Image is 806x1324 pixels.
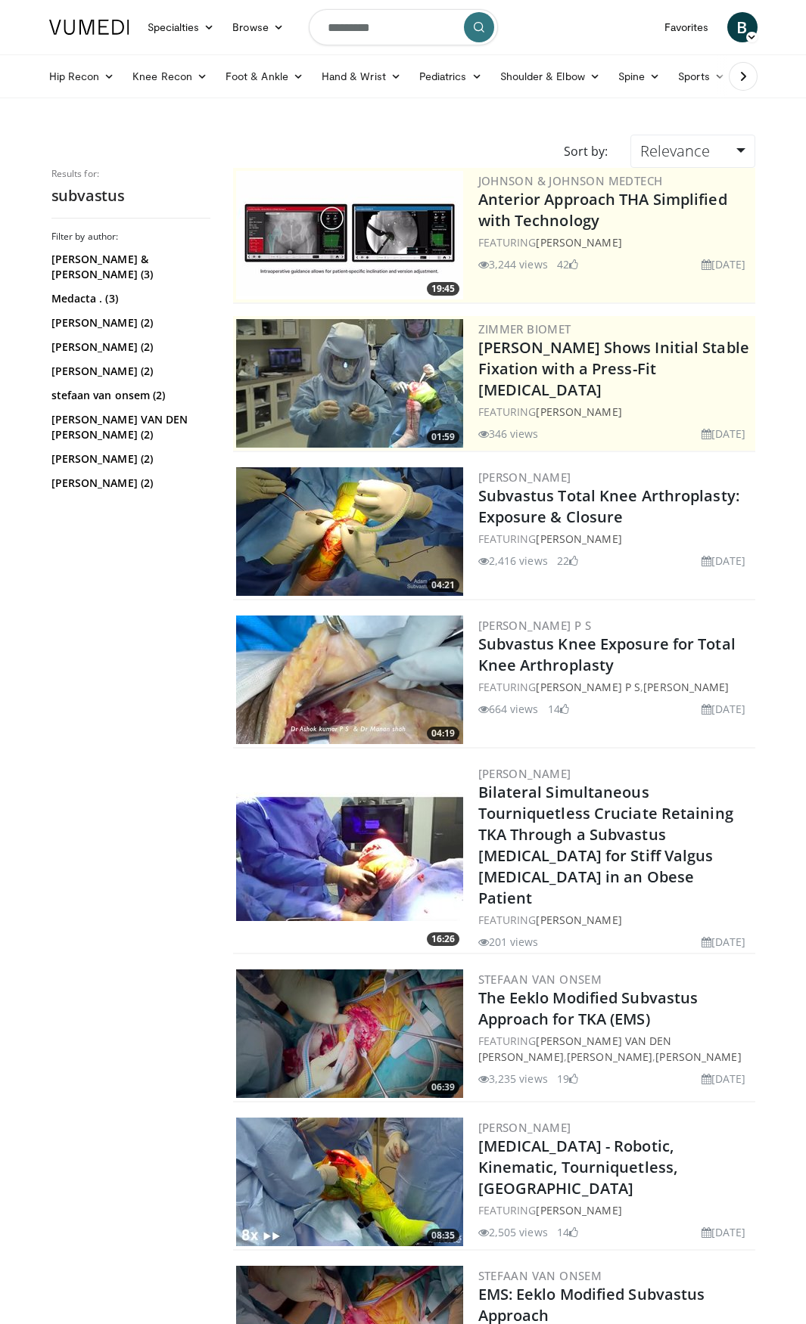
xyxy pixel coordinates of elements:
a: [PERSON_NAME] (2) [51,340,207,355]
a: Shoulder & Elbow [491,61,609,91]
a: 06:39 [236,969,463,1098]
a: [PERSON_NAME] VAN DEN [PERSON_NAME] (2) [51,412,207,442]
li: 2,505 views [478,1224,548,1240]
span: 16:26 [427,932,459,946]
span: 04:21 [427,578,459,592]
li: 14 [548,701,569,717]
li: 14 [557,1224,578,1240]
a: 01:59 [236,319,463,448]
div: FEATURING , [478,679,752,695]
a: 04:19 [236,615,463,744]
div: Sort by: [552,135,619,168]
a: The Eeklo Modified Subvastus Approach for TKA (EMS) [478,988,699,1029]
img: bdc91a09-7213-4c10-9ff3-ac6f385ff702.300x170_q85_crop-smart_upscale.jpg [236,969,463,1098]
li: 3,235 views [478,1071,548,1087]
a: [PERSON_NAME] [478,1120,571,1135]
a: [PERSON_NAME] VAN DEN [PERSON_NAME] [478,1034,672,1064]
li: 201 views [478,934,539,950]
a: Browse [223,12,293,42]
img: VuMedi Logo [49,20,129,35]
span: 01:59 [427,430,459,444]
a: [PERSON_NAME] (2) [51,451,207,467]
a: stefaan van onsem (2) [51,388,207,403]
li: [DATE] [702,1071,746,1087]
a: [PERSON_NAME] [536,405,621,419]
a: [PERSON_NAME] P S [478,618,592,633]
h3: Filter by author: [51,231,210,243]
li: 22 [557,553,578,569]
a: [PERSON_NAME] [655,1050,741,1064]
a: Spine [609,61,669,91]
div: FEATURING [478,404,752,420]
a: [PERSON_NAME] (2) [51,315,207,330]
span: 08:35 [427,1229,459,1242]
li: 346 views [478,426,539,442]
li: [DATE] [702,1224,746,1240]
li: 664 views [478,701,539,717]
img: 68ad0460-542c-4b32-918a-ee1b233afeb8.300x170_q85_crop-smart_upscale.jpg [236,1118,463,1246]
a: [PERSON_NAME] P S [536,680,640,694]
li: 2,416 views [478,553,548,569]
a: Subvastus Total Knee Arthroplasty: Exposure & Closure [478,485,739,527]
a: Pediatrics [410,61,491,91]
div: FEATURING [478,234,752,250]
a: B [727,12,758,42]
a: Medacta . (3) [51,291,207,306]
a: Zimmer Biomet [478,321,571,336]
a: 16:26 [236,792,463,921]
li: [DATE] [702,934,746,950]
a: 08:35 [236,1118,463,1246]
a: 19:45 [236,171,463,299]
a: Subvastus Knee Exposure for Total Knee Arthroplasty [478,634,736,675]
a: Hand & Wrist [313,61,410,91]
li: [DATE] [702,701,746,717]
a: 04:21 [236,467,463,596]
a: Foot & Ankle [216,61,313,91]
a: [MEDICAL_DATA] - Robotic, Kinematic, Tourniquetless, [GEOGRAPHIC_DATA] [478,1136,678,1198]
a: Favorites [655,12,718,42]
a: Relevance [630,135,755,168]
span: Relevance [640,141,710,161]
a: stefaan van onsem [478,1268,602,1283]
div: FEATURING , , [478,1033,752,1065]
a: Hip Recon [40,61,124,91]
a: [PERSON_NAME] [478,470,571,485]
a: [PERSON_NAME] & [PERSON_NAME] (3) [51,252,207,282]
li: 42 [557,256,578,272]
li: [DATE] [702,256,746,272]
a: [PERSON_NAME] [643,680,729,694]
a: Specialties [138,12,224,42]
div: FEATURING [478,531,752,547]
input: Search topics, interventions [309,9,498,45]
div: FEATURING [478,1202,752,1218]
a: [PERSON_NAME] [567,1050,652,1064]
a: Johnson & Johnson MedTech [478,173,663,188]
li: [DATE] [702,553,746,569]
li: 3,244 views [478,256,548,272]
img: 902e0b0c-1712-4713-8082-1f28d73cdfa8.300x170_q85_crop-smart_upscale.jpg [236,792,463,921]
p: Results for: [51,168,210,180]
a: [PERSON_NAME] [536,532,621,546]
a: Sports [669,61,734,91]
a: Bilateral Simultaneous Tourniquetless Cruciate Retaining TKA Through a Subvastus [MEDICAL_DATA] f... [478,782,733,908]
h2: subvastus [51,186,210,206]
span: 06:39 [427,1081,459,1094]
span: 04:19 [427,727,459,740]
a: stefaan van onsem [478,972,602,987]
div: FEATURING [478,912,752,928]
a: Knee Recon [123,61,216,91]
li: [DATE] [702,426,746,442]
a: [PERSON_NAME] [536,1203,621,1217]
a: [PERSON_NAME] [536,235,621,250]
a: [PERSON_NAME] (2) [51,364,207,379]
a: Anterior Approach THA Simplified with Technology [478,189,727,231]
span: 19:45 [427,282,459,296]
img: 6bc46ad6-b634-4876-a934-24d4e08d5fac.300x170_q85_crop-smart_upscale.jpg [236,319,463,448]
img: 06bb1c17-1231-4454-8f12-6191b0b3b81a.300x170_q85_crop-smart_upscale.jpg [236,171,463,299]
li: 19 [557,1071,578,1087]
img: 6c8907e6-4ed5-4234-aa06-c09d24b4499e.300x170_q85_crop-smart_upscale.jpg [236,615,463,744]
img: 0b6aa124-54c8-4e60-8a40-d6089b24bd9e.300x170_q85_crop-smart_upscale.jpg [236,467,463,596]
a: [PERSON_NAME] (2) [51,476,207,491]
a: [PERSON_NAME] Shows Initial Stable Fixation with a Press-Fit [MEDICAL_DATA] [478,337,749,400]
